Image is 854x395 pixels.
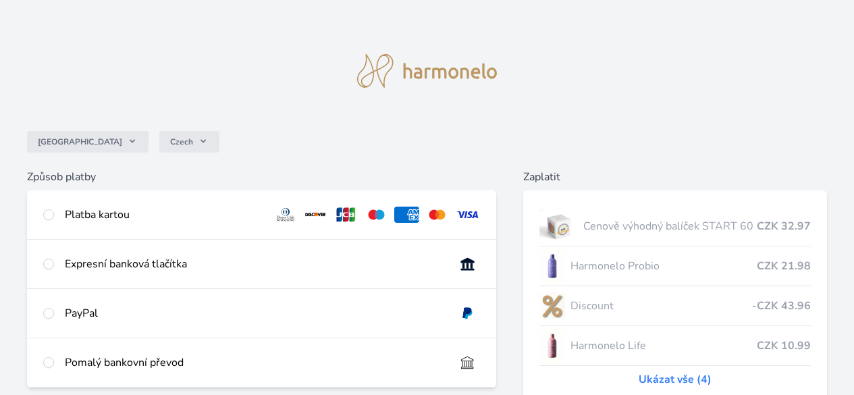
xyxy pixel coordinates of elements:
[65,207,263,223] div: Platba kartou
[455,207,480,223] img: visa.svg
[455,305,480,321] img: paypal.svg
[357,54,498,88] img: logo.svg
[455,354,480,371] img: bankTransfer_IBAN.svg
[333,207,358,223] img: jcb.svg
[570,258,757,274] span: Harmonelo Probio
[27,131,149,153] button: [GEOGRAPHIC_DATA]
[27,169,496,185] h6: Způsob platby
[65,256,444,272] div: Expresní banková tlačítka
[159,131,219,153] button: Czech
[523,169,827,185] h6: Zaplatit
[273,207,298,223] img: diners.svg
[65,354,444,371] div: Pomalý bankovní převod
[570,338,757,354] span: Harmonelo Life
[455,256,480,272] img: onlineBanking_CZ.svg
[170,136,193,147] span: Czech
[757,338,811,354] span: CZK 10.99
[539,249,565,283] img: CLEAN_PROBIO_se_stinem_x-lo.jpg
[364,207,389,223] img: maestro.svg
[539,289,565,323] img: discount-lo.png
[425,207,450,223] img: mc.svg
[303,207,328,223] img: discover.svg
[539,209,578,243] img: start.jpg
[539,329,565,363] img: CLEAN_LIFE_se_stinem_x-lo.jpg
[639,371,712,388] a: Ukázat vše (4)
[38,136,122,147] span: [GEOGRAPHIC_DATA]
[757,258,811,274] span: CZK 21.98
[394,207,419,223] img: amex.svg
[757,218,811,234] span: CZK 32.97
[570,298,752,314] span: Discount
[583,218,757,234] span: Cenově výhodný balíček START 60
[752,298,811,314] span: -CZK 43.96
[65,305,444,321] div: PayPal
